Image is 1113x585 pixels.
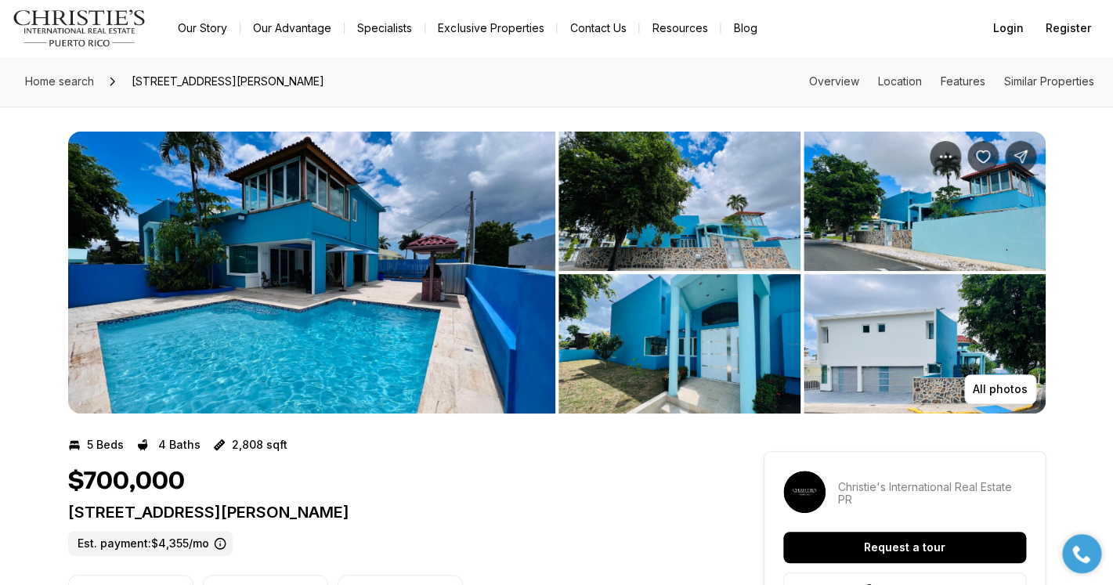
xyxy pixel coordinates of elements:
button: View image gallery [558,274,800,413]
span: Home search [25,74,94,88]
a: Our Story [165,17,240,39]
button: View image gallery [68,132,555,413]
a: Specialists [345,17,425,39]
a: Skip to: Location [878,74,922,88]
span: Register [1046,22,1091,34]
button: Contact Us [557,17,638,39]
nav: Page section menu [809,75,1094,88]
span: Login [993,22,1024,34]
button: Save Property: 425 CALLE SAN JULIAN, URB SAGRADO CORAZON [967,141,999,172]
button: Property options [930,141,961,172]
label: Est. payment: $4,355/mo [68,531,233,556]
span: [STREET_ADDRESS][PERSON_NAME] [125,69,331,94]
div: Listing Photos [68,132,1046,413]
img: logo [13,9,146,47]
button: View image gallery [804,132,1046,271]
a: Our Advantage [240,17,344,39]
a: Blog [721,17,769,39]
button: Request a tour [783,532,1026,563]
p: 4 Baths [158,439,201,451]
button: View image gallery [558,132,800,271]
button: View image gallery [804,274,1046,413]
button: Register [1036,13,1100,44]
h1: $700,000 [68,467,185,497]
p: 2,808 sqft [232,439,287,451]
p: [STREET_ADDRESS][PERSON_NAME] [68,503,707,522]
a: Resources [639,17,720,39]
p: Request a tour [864,541,945,554]
li: 1 of 8 [68,132,555,413]
p: Christie's International Real Estate PR [838,481,1026,506]
a: Skip to: Similar Properties [1004,74,1094,88]
li: 2 of 8 [558,132,1046,413]
a: Home search [19,69,100,94]
a: Skip to: Overview [809,74,859,88]
button: Share Property: 425 CALLE SAN JULIAN, URB SAGRADO CORAZON [1005,141,1036,172]
button: All photos [964,374,1036,404]
a: Skip to: Features [941,74,985,88]
p: All photos [973,383,1028,395]
p: 5 Beds [87,439,124,451]
a: Exclusive Properties [425,17,556,39]
button: Login [984,13,1033,44]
